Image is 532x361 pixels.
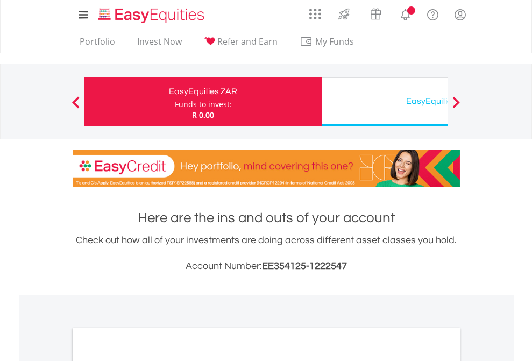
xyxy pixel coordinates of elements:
a: FAQ's and Support [419,3,446,24]
span: Refer and Earn [217,36,278,47]
a: Portfolio [75,36,119,53]
a: Vouchers [360,3,392,23]
a: Home page [94,3,209,24]
h3: Account Number: [73,259,460,274]
button: Previous [65,102,87,112]
img: vouchers-v2.svg [367,5,385,23]
div: Funds to invest: [175,99,232,110]
a: Invest Now [133,36,186,53]
button: Next [445,102,467,112]
div: EasyEquities ZAR [91,84,315,99]
img: thrive-v2.svg [335,5,353,23]
a: Notifications [392,3,419,24]
a: My Profile [446,3,474,26]
a: AppsGrid [302,3,328,20]
a: Refer and Earn [200,36,282,53]
div: Check out how all of your investments are doing across different asset classes you hold. [73,233,460,274]
span: EE354125-1222547 [262,261,347,271]
img: grid-menu-icon.svg [309,8,321,20]
span: My Funds [300,34,370,48]
img: EasyCredit Promotion Banner [73,150,460,187]
h1: Here are the ins and outs of your account [73,208,460,228]
img: EasyEquities_Logo.png [96,6,209,24]
span: R 0.00 [192,110,214,120]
